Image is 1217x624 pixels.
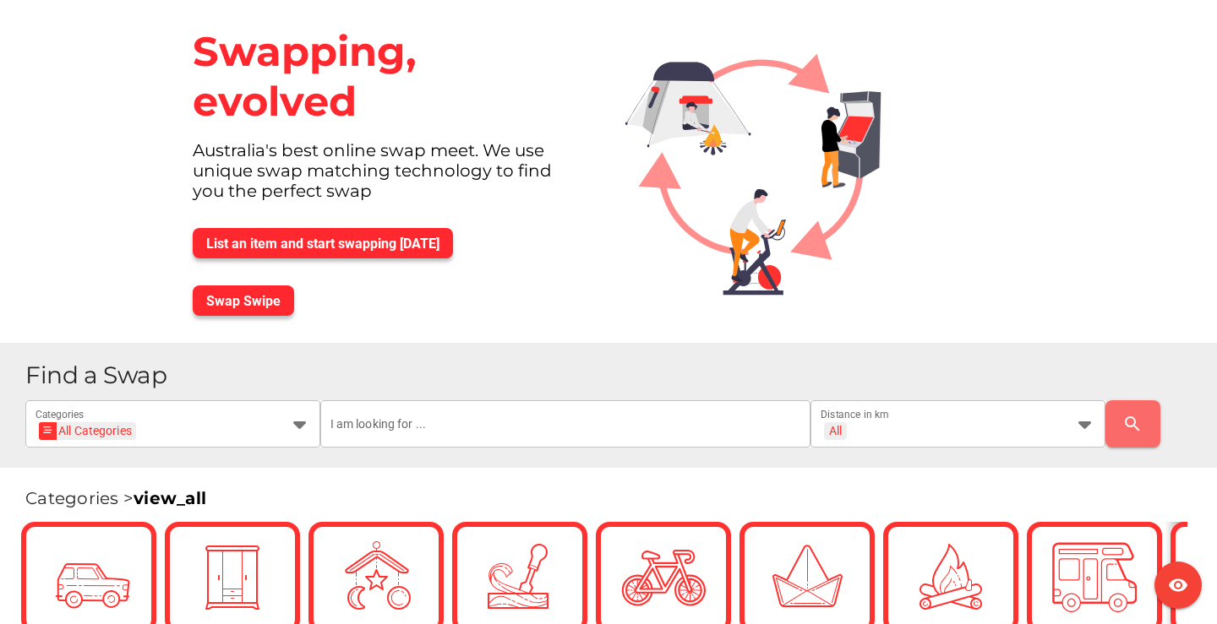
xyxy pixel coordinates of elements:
[330,400,801,448] input: I am looking for ...
[206,293,281,309] span: Swap Swipe
[193,228,453,258] button: List an item and start swapping [DATE]
[25,488,206,508] span: Categories >
[179,140,598,214] div: Australia's best online swap meet. We use unique swap matching technology to find you the perfect...
[1122,414,1143,434] i: search
[134,488,206,508] a: view_all
[179,14,598,140] div: Swapping, evolved
[1168,575,1188,595] i: visibility
[206,236,439,252] span: List an item and start swapping [DATE]
[44,422,132,440] div: All Categories
[829,423,842,438] div: All
[193,285,294,316] button: Swap Swipe
[25,363,1203,388] h1: Find a Swap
